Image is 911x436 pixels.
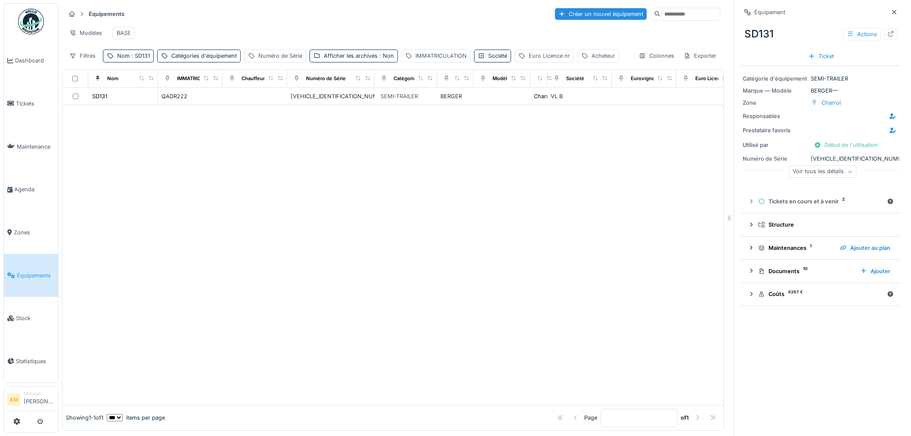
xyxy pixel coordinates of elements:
a: Agenda [4,168,58,211]
div: QADR222 [161,92,219,100]
div: Zone [743,99,807,107]
div: Numéro de Série [306,75,346,82]
div: SD131 [92,92,107,100]
span: Équipements [17,271,55,280]
div: Manager [24,390,55,397]
div: IMMATRICULATION [177,75,222,82]
a: Dashboard [4,39,58,82]
span: : Non [378,53,394,59]
div: Charroi [534,92,553,100]
div: Filtres [65,50,99,62]
li: [PERSON_NAME] [24,390,55,409]
div: Tickets en cours et à venir [758,197,883,206]
div: Maintenances [758,244,833,252]
div: Responsables [743,112,807,120]
div: Ajouter au plan [837,242,894,254]
div: Modèle [493,75,510,82]
span: Maintenance [17,143,55,151]
span: Tickets [16,100,55,108]
div: Afficher les archivés [324,52,394,60]
div: Exporter [680,50,720,62]
span: Stock [16,314,55,322]
summary: Maintenances1Ajouter au plan [744,240,897,256]
div: SD131 [741,23,901,45]
a: Équipements [4,254,58,297]
summary: Tickets en cours et à venir2 [744,193,897,209]
div: IMMATRICULATION [415,52,467,60]
div: Coûts [758,290,883,298]
div: Actions [843,28,881,40]
span: : SD131 [130,53,150,59]
div: [VEHICLE_IDENTIFICATION_NUMBER] [743,155,899,163]
div: Nom [117,52,150,60]
div: Page [584,414,597,422]
div: Structure [758,221,890,229]
div: Numéro de Série [743,155,807,163]
div: VL B [551,92,608,100]
div: Colonnes [635,50,678,62]
div: SEMI-TRAILER [381,92,418,100]
a: AM Manager[PERSON_NAME] [7,390,55,411]
summary: Documents10Ajouter [744,263,897,279]
div: Ajouter [857,265,894,277]
span: Agenda [14,185,55,193]
summary: Coûts4287 € [744,287,897,302]
span: Dashboard [15,56,55,65]
strong: Équipements [85,10,128,18]
summary: Structure [744,217,897,233]
div: Société [566,75,584,82]
a: Statistiques [4,340,58,383]
div: SEMI-TRAILER [743,75,899,83]
div: Équipement [754,8,785,16]
div: Catégorie d'équipement [743,75,807,83]
div: Ticket [805,50,837,62]
div: Numéro de Série [258,52,302,60]
div: Acheteur [592,52,615,60]
div: Euro Licence nr [695,75,732,82]
span: Statistiques [16,357,55,365]
a: Zones [4,211,58,254]
div: Voir tous les détails [789,165,856,178]
div: BERGER — [743,87,899,95]
div: items per page [107,414,165,422]
span: Zones [14,228,55,237]
div: Documents [758,267,853,275]
div: Utilisé par [743,141,807,149]
div: Charroi [821,99,841,107]
div: Marque — Modèle [743,87,807,95]
div: BASE [117,29,131,37]
div: Showing 1 - 1 of 1 [66,414,103,422]
div: Chauffeur principal [242,75,286,82]
div: Créer un nouvel équipement [555,8,647,20]
div: Eurovignette valide jusque [631,75,694,82]
div: Modèles [65,27,106,39]
div: Société [488,52,507,60]
a: Stock [4,297,58,340]
div: Prestataire favoris [743,126,807,134]
a: Maintenance [4,125,58,168]
div: Euro Licence nr [529,52,570,60]
div: BERGER [440,92,470,100]
div: [VEHICLE_IDENTIFICATION_NUMBER] [291,92,371,100]
div: Début de l'utilisation [811,139,881,151]
li: AM [7,393,20,406]
div: Catégories d'équipement [394,75,453,82]
div: Catégories d'équipement [171,52,237,60]
img: Badge_color-CXgf-gQk.svg [18,9,44,34]
div: Nom [107,75,118,82]
a: Tickets [4,82,58,125]
strong: of 1 [681,414,689,422]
